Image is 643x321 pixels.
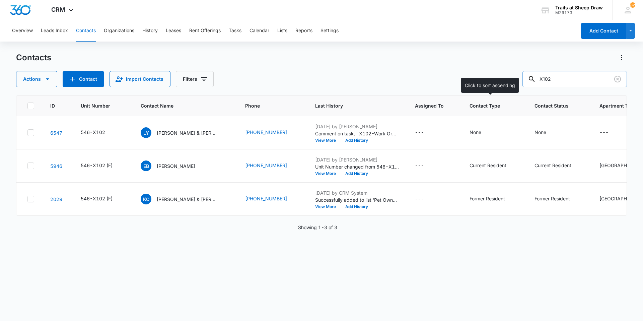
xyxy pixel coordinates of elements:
button: Leads Inbox [41,20,68,42]
a: [PHONE_NUMBER] [245,162,287,169]
p: [PERSON_NAME] & [PERSON_NAME] [PERSON_NAME] [157,196,217,203]
div: --- [415,129,424,137]
div: Phone - (402) 910-5004 - Select to Edit Field [245,195,299,203]
p: Comment on task, ' X102-Work Order ' "No pet that I seen or signs" [315,130,399,137]
button: Add Contact [63,71,104,87]
h1: Contacts [16,53,51,63]
span: Unit Number [81,102,125,109]
div: Unit Number - 546-X102 - Select to Edit Field [81,129,117,137]
a: Navigate to contact details page for Emily Baylon [50,163,62,169]
button: View More [315,172,341,176]
div: Current Resident [534,162,571,169]
span: KC [141,194,151,204]
div: --- [415,195,424,203]
button: Tasks [229,20,241,42]
div: Contact Type - Former Resident - Select to Edit Field [470,195,517,203]
button: View More [315,205,341,209]
div: Apartment Type - - Select to Edit Field [599,129,621,137]
button: Actions [16,71,57,87]
div: Assigned To - - Select to Edit Field [415,129,436,137]
button: Organizations [104,20,134,42]
div: Click to sort ascending [461,78,519,93]
span: EB [141,160,151,171]
button: View More [315,138,341,142]
p: Unit Number changed from 546-X102 to 546-X102 (F). [315,163,399,170]
div: Current Resident [470,162,506,169]
span: 82 [630,2,635,8]
div: 546-X102 [81,129,105,136]
p: [DATE] by [PERSON_NAME] [315,156,399,163]
p: [DATE] by [PERSON_NAME] [315,123,399,130]
div: Contact Status - Former Resident - Select to Edit Field [534,195,582,203]
button: Leases [166,20,181,42]
button: History [142,20,158,42]
button: Add History [341,172,373,176]
div: account id [555,10,603,15]
button: Add History [341,205,373,209]
div: --- [599,129,609,137]
button: Add Contact [581,23,626,39]
span: Contact Status [534,102,574,109]
span: Assigned To [415,102,444,109]
div: Former Resident [534,195,570,202]
button: Overview [12,20,33,42]
a: [PHONE_NUMBER] [245,195,287,202]
div: Phone - (970) 660-7483 - Select to Edit Field [245,162,299,170]
p: [DATE] by CRM System [315,189,399,196]
div: Contact Status - Current Resident - Select to Edit Field [534,162,583,170]
span: Last History [315,102,389,109]
button: Clear [612,74,623,84]
div: account name [555,5,603,10]
button: Filters [176,71,214,87]
div: Contact Status - None - Select to Edit Field [534,129,558,137]
a: Navigate to contact details page for Kelsey Creager & Madelyn Zaura Shayne Mathena [50,196,62,202]
div: Former Resident [470,195,505,202]
button: Calendar [249,20,269,42]
button: Reports [295,20,312,42]
div: notifications count [630,2,635,8]
button: Settings [320,20,339,42]
p: [PERSON_NAME] & [PERSON_NAME] [157,129,217,136]
span: Contact Type [470,102,509,109]
p: Showing 1-3 of 3 [298,224,337,231]
a: [PHONE_NUMBER] [245,129,287,136]
button: Rent Offerings [189,20,221,42]
div: None [534,129,546,136]
p: [PERSON_NAME] [157,163,195,170]
span: Phone [245,102,289,109]
div: Contact Type - None - Select to Edit Field [470,129,493,137]
span: ID [50,102,55,109]
div: Unit Number - 546-X102 (F) - Select to Edit Field [81,162,125,170]
div: Contact Name - Emily Baylon - Select to Edit Field [141,160,207,171]
button: Lists [277,20,287,42]
span: CRM [51,6,65,13]
button: Actions [616,52,627,63]
p: Successfully added to list 'Pet Owners'. [315,196,399,203]
div: 546-X102 (F) [81,195,113,202]
span: LY [141,127,151,138]
a: Navigate to contact details page for Lahila Y Espinoza & Artemio Garcia-Hernandez [50,130,62,136]
div: Unit Number - 546-X102 (F) - Select to Edit Field [81,195,125,203]
button: Contacts [76,20,96,42]
input: Search Contacts [522,71,627,87]
div: Assigned To - - Select to Edit Field [415,195,436,203]
div: Assigned To - - Select to Edit Field [415,162,436,170]
span: Contact Name [141,102,219,109]
div: Contact Type - Current Resident - Select to Edit Field [470,162,518,170]
div: Contact Name - Lahila Y Espinoza & Artemio Garcia-Hernandez - Select to Edit Field [141,127,229,138]
div: 546-X102 (F) [81,162,113,169]
div: Phone - (970) 324-5165 - Select to Edit Field [245,129,299,137]
div: --- [415,162,424,170]
div: None [470,129,481,136]
div: Contact Name - Kelsey Creager & Madelyn Zaura Shayne Mathena - Select to Edit Field [141,194,229,204]
button: Import Contacts [110,71,170,87]
button: Add History [341,138,373,142]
